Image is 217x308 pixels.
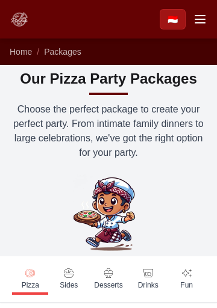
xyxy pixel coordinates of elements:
span: Pizza [22,280,39,290]
a: Pizza [12,263,48,295]
span: Desserts [94,280,122,290]
img: Desserts [104,268,113,278]
img: Bali Pizza Party Packages [70,174,147,251]
a: Desserts [89,263,127,295]
span: Fun [180,280,193,290]
span: Sides [60,280,78,290]
p: Choose the perfect package to create your perfect party. From intimate family dinners to large ce... [10,102,207,160]
img: Pizza [25,268,35,278]
a: Beralih ke Bahasa Indonesia [160,9,186,29]
a: Packages [44,47,81,57]
img: Bali Pizza Party Logo [10,10,29,29]
h1: Our Pizza Party Packages [20,70,197,88]
li: / [37,46,39,58]
span: Drinks [138,280,159,290]
a: Drinks [130,263,166,295]
a: Sides [51,263,87,295]
img: Fun [182,268,192,278]
img: Sides [64,268,74,278]
img: Drinks [143,268,153,278]
a: Fun [169,263,205,295]
a: Home [10,47,32,57]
